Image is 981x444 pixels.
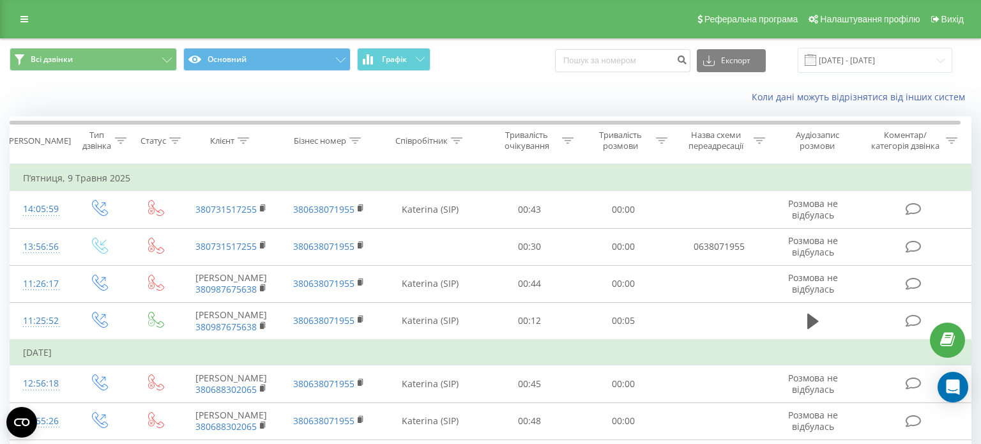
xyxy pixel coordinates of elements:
[483,365,577,402] td: 00:45
[697,49,766,72] button: Експорт
[577,402,671,440] td: 00:00
[195,240,257,252] a: 380731517255
[494,130,559,151] div: Тривалість очікування
[395,135,448,146] div: Співробітник
[788,272,838,295] span: Розмова не відбулась
[788,372,838,395] span: Розмова не відбулась
[293,240,354,252] a: 380638071955
[752,91,971,103] a: Коли дані можуть відрізнятися вiд інших систем
[938,372,968,402] div: Open Intercom Messenger
[788,197,838,221] span: Розмова не відбулась
[483,302,577,340] td: 00:12
[671,228,768,265] td: 0638071955
[183,302,280,340] td: [PERSON_NAME]
[210,135,234,146] div: Клієнт
[195,383,257,395] a: 380688302065
[483,265,577,302] td: 00:44
[10,165,971,191] td: П’ятниця, 9 Травня 2025
[483,228,577,265] td: 00:30
[294,135,346,146] div: Бізнес номер
[577,265,671,302] td: 00:00
[780,130,855,151] div: Аудіозапис розмови
[704,14,798,24] span: Реферальна програма
[820,14,920,24] span: Налаштування профілю
[23,409,57,434] div: 12:55:26
[23,197,57,222] div: 14:05:59
[23,272,57,296] div: 11:26:17
[577,302,671,340] td: 00:05
[6,135,71,146] div: [PERSON_NAME]
[293,203,354,215] a: 380638071955
[868,130,943,151] div: Коментар/категорія дзвінка
[23,309,57,333] div: 11:25:52
[195,283,257,295] a: 380987675638
[195,203,257,215] a: 380731517255
[6,407,37,438] button: Open CMP widget
[577,228,671,265] td: 00:00
[293,277,354,289] a: 380638071955
[483,402,577,440] td: 00:48
[377,365,483,402] td: Katerina (SIP)
[377,402,483,440] td: Katerina (SIP)
[377,302,483,340] td: Katerina (SIP)
[10,48,177,71] button: Всі дзвінки
[183,48,351,71] button: Основний
[357,48,430,71] button: Графік
[183,402,280,440] td: [PERSON_NAME]
[377,191,483,228] td: Katerina (SIP)
[588,130,653,151] div: Тривалість розмови
[81,130,112,151] div: Тип дзвінка
[941,14,964,24] span: Вихід
[183,365,280,402] td: [PERSON_NAME]
[23,234,57,259] div: 13:56:56
[577,191,671,228] td: 00:00
[195,420,257,433] a: 380688302065
[141,135,166,146] div: Статус
[23,371,57,396] div: 12:56:18
[377,265,483,302] td: Katerina (SIP)
[483,191,577,228] td: 00:43
[293,314,354,326] a: 380638071955
[788,234,838,258] span: Розмова не відбулась
[577,365,671,402] td: 00:00
[382,55,407,64] span: Графік
[183,265,280,302] td: [PERSON_NAME]
[10,340,971,365] td: [DATE]
[195,321,257,333] a: 380987675638
[682,130,750,151] div: Назва схеми переадресації
[555,49,690,72] input: Пошук за номером
[788,409,838,433] span: Розмова не відбулась
[293,415,354,427] a: 380638071955
[293,378,354,390] a: 380638071955
[31,54,73,65] span: Всі дзвінки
